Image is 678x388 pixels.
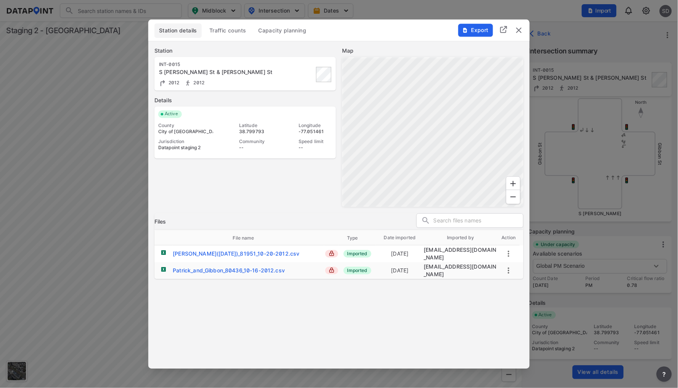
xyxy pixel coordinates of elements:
td: [DATE] [376,263,424,278]
img: csv.b1bb01d6.svg [161,250,167,256]
div: Latitude [239,122,273,129]
div: Patrick_and_Gibbon_(Saturday)_81951_10-20-2012.csv [173,250,299,258]
span: ? [661,370,667,379]
div: Community [239,138,273,145]
div: Speed limit [299,138,332,145]
input: Search files names [434,215,523,227]
img: File%20-%20Download.70cf71cd.svg [462,27,468,33]
img: lock_close.8fab59a9.svg [329,267,334,273]
div: Zoom In [506,176,521,191]
div: County [158,122,213,129]
img: Turning count [159,79,167,87]
div: adm_demo25@data-point.io [424,246,498,261]
span: Export [463,26,488,34]
div: Longitude [299,122,332,129]
div: Datapoint staging 2 [158,145,213,151]
img: close.efbf2170.svg [514,26,524,35]
div: Zoom Out [506,190,521,204]
img: csv.b1bb01d6.svg [161,266,167,272]
span: Traffic counts [209,27,246,34]
span: Station details [159,27,197,34]
span: File name [233,235,264,241]
div: INT-0015 [159,61,276,68]
button: more [657,367,672,382]
th: Action [498,230,520,245]
button: more [504,249,513,258]
svg: Zoom In [509,179,518,188]
img: full_screen.b7bf9a36.svg [499,25,508,34]
div: -77.051461 [299,129,332,135]
div: Jurisdiction [158,138,213,145]
div: Patrick_and_Gibbon_80436_10-16-2012.csv [173,267,285,274]
h3: Files [154,218,166,225]
span: Active [162,110,182,118]
label: Station [154,47,336,55]
div: -- [239,145,273,151]
div: basic tabs example [154,23,524,38]
div: adm_demo25@data-point.io [424,263,498,278]
span: Imported [344,267,371,274]
span: Imported [344,250,371,258]
img: Pedestrian count [184,79,192,87]
span: 2012 [167,80,180,85]
th: Imported by [424,230,498,245]
button: delete [514,26,524,35]
button: more [504,266,513,275]
span: 2012 [192,80,205,85]
svg: Zoom Out [509,192,518,201]
div: -- [299,145,332,151]
td: [DATE] [376,246,424,261]
img: lock_close.8fab59a9.svg [329,251,334,256]
div: S Patrick St & Gibbon St [159,68,276,76]
div: 38.799793 [239,129,273,135]
span: Capacity planning [259,27,307,34]
label: Details [154,97,336,104]
th: Date imported [376,230,424,245]
div: City of [GEOGRAPHIC_DATA] [158,129,213,135]
button: Export [458,24,493,37]
span: Type [347,235,368,241]
label: Map [342,47,524,55]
